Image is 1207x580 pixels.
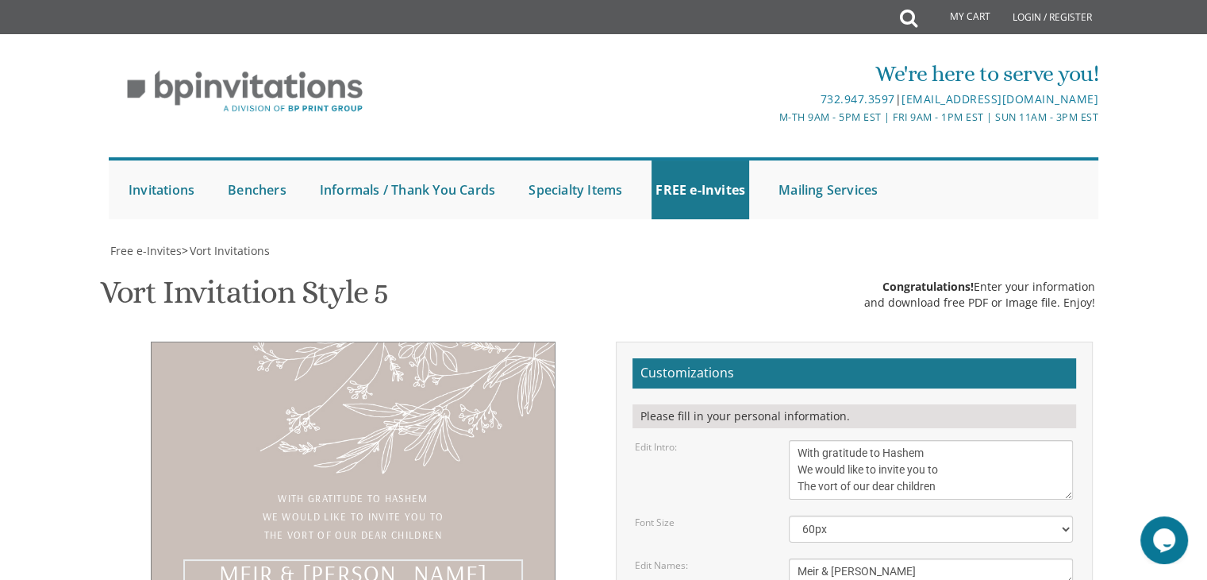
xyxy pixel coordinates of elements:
[635,559,688,572] label: Edit Names:
[525,160,626,219] a: Specialty Items
[440,90,1098,109] div: |
[632,404,1076,428] div: Please fill in your personal information.
[652,160,749,219] a: FREE e-Invites
[440,58,1098,90] div: We're here to serve you!
[316,160,499,219] a: Informals / Thank You Cards
[109,59,381,125] img: BP Invitation Loft
[125,160,198,219] a: Invitations
[224,160,290,219] a: Benchers
[1140,516,1191,564] iframe: chat widget
[109,243,182,258] a: Free e-Invites
[190,243,270,258] span: Vort Invitations
[864,295,1095,311] div: and download free PDF or Image file. Enjoy!
[440,109,1098,126] div: M-Th 9am - 5pm EST | Fri 9am - 1pm EST | Sun 11am - 3pm EST
[632,358,1076,389] h2: Customizations
[188,243,270,258] a: Vort Invitations
[916,2,1001,33] a: My Cart
[820,91,894,106] a: 732.947.3597
[789,440,1073,500] textarea: With gratitude to Hashem We would like to invite you to The vort of our dear children
[864,279,1095,295] div: Enter your information
[110,243,182,258] span: Free e-Invites
[775,160,882,219] a: Mailing Services
[100,275,388,322] h1: Vort Invitation Style 5
[183,489,523,543] div: With gratitude to Hashem We would like to invite you to The vort of our dear children
[635,516,675,529] label: Font Size
[182,243,270,258] span: >
[635,440,677,454] label: Edit Intro:
[901,91,1098,106] a: [EMAIL_ADDRESS][DOMAIN_NAME]
[882,279,974,294] span: Congratulations!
